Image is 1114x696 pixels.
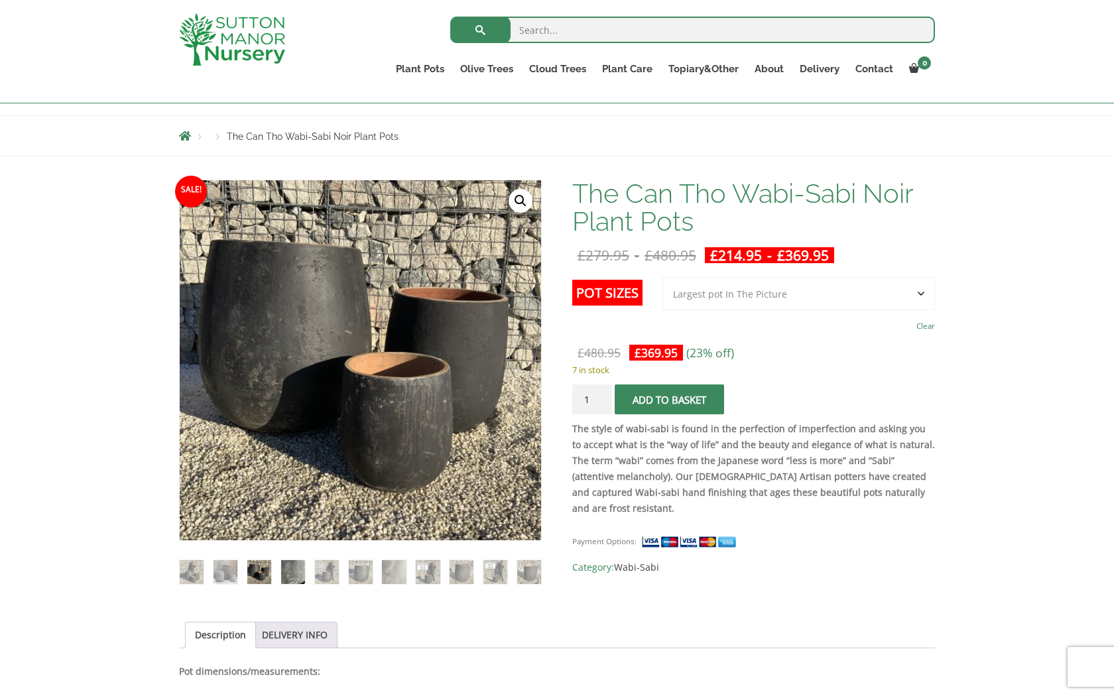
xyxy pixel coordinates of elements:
[517,560,541,584] img: The Can Tho Wabi-Sabi Noir Plant Pots - Image 11
[572,180,935,235] h1: The Can Tho Wabi-Sabi Noir Plant Pots
[635,345,641,361] span: £
[635,345,678,361] bdi: 369.95
[686,345,734,361] span: (23% off)
[388,60,452,78] a: Plant Pots
[450,560,473,584] img: The Can Tho Wabi-Sabi Noir Plant Pots - Image 9
[578,246,586,264] span: £
[175,176,207,207] span: Sale!
[382,560,406,584] img: The Can Tho Wabi-Sabi Noir Plant Pots - Image 7
[614,561,659,573] a: Wabi-Sabi
[615,384,724,414] button: Add to basket
[645,246,696,264] bdi: 480.95
[641,535,741,549] img: payment supported
[847,60,901,78] a: Contact
[179,13,285,66] img: logo
[901,60,935,78] a: 0
[572,559,935,575] span: Category:
[483,560,507,584] img: The Can Tho Wabi-Sabi Noir Plant Pots - Image 10
[247,560,271,584] img: The Can Tho Wabi-Sabi Noir Plant Pots - Image 3
[179,665,320,677] strong: Pot dimensions/measurements:
[645,246,652,264] span: £
[572,280,643,306] label: Pot Sizes
[710,246,762,264] bdi: 214.95
[578,345,621,361] bdi: 480.95
[578,246,629,264] bdi: 279.95
[572,362,935,378] p: 7 in stock
[349,560,373,584] img: The Can Tho Wabi-Sabi Noir Plant Pots - Image 6
[918,56,931,70] span: 0
[705,247,834,263] ins: -
[777,246,829,264] bdi: 369.95
[916,317,935,335] a: Clear options
[262,622,328,648] a: DELIVERY INFO
[416,560,440,584] img: The Can Tho Wabi-Sabi Noir Plant Pots - Image 8
[572,247,702,263] del: -
[777,246,785,264] span: £
[578,345,584,361] span: £
[521,60,594,78] a: Cloud Trees
[710,246,718,264] span: £
[572,384,612,414] input: Product quantity
[180,560,204,584] img: The Can Tho Wabi-Sabi Noir Plant Pots
[594,60,660,78] a: Plant Care
[315,560,339,584] img: The Can Tho Wabi-Sabi Noir Plant Pots - Image 5
[747,60,792,78] a: About
[572,536,637,546] small: Payment Options:
[195,622,246,648] a: Description
[509,189,532,213] a: View full-screen image gallery
[792,60,847,78] a: Delivery
[281,560,305,584] img: The Can Tho Wabi-Sabi Noir Plant Pots - Image 4
[660,60,747,78] a: Topiary&Other
[572,422,935,514] strong: The style of wabi-sabi is found in the perfection of imperfection and asking you to accept what i...
[450,17,935,43] input: Search...
[452,60,521,78] a: Olive Trees
[179,131,935,141] nav: Breadcrumbs
[214,560,237,584] img: The Can Tho Wabi-Sabi Noir Plant Pots - Image 2
[227,131,399,142] span: The Can Tho Wabi-Sabi Noir Plant Pots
